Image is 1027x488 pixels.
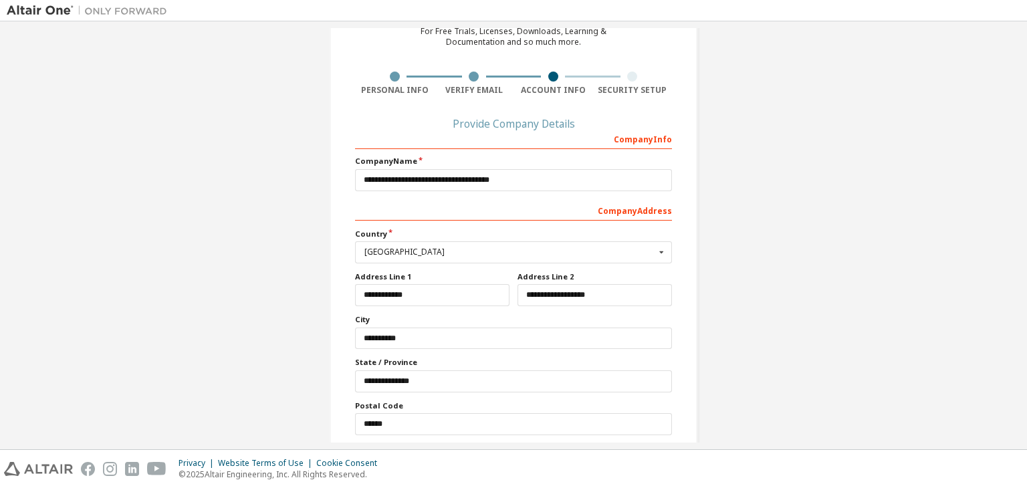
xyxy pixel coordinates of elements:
div: For Free Trials, Licenses, Downloads, Learning & Documentation and so much more. [421,26,606,47]
div: Company Info [355,128,672,149]
div: Cookie Consent [316,458,385,469]
label: City [355,314,672,325]
img: youtube.svg [147,462,166,476]
img: facebook.svg [81,462,95,476]
img: instagram.svg [103,462,117,476]
label: Company Name [355,156,672,166]
img: linkedin.svg [125,462,139,476]
div: Verify Email [435,85,514,96]
label: Postal Code [355,400,672,411]
label: Country [355,229,672,239]
div: Company Address [355,199,672,221]
label: Address Line 1 [355,271,509,282]
img: Altair One [7,4,174,17]
div: Personal Info [355,85,435,96]
p: © 2025 Altair Engineering, Inc. All Rights Reserved. [179,469,385,480]
div: Privacy [179,458,218,469]
div: [GEOGRAPHIC_DATA] [364,248,655,256]
div: Security Setup [593,85,673,96]
div: Provide Company Details [355,120,672,128]
img: altair_logo.svg [4,462,73,476]
div: Account Info [513,85,593,96]
div: Website Terms of Use [218,458,316,469]
label: State / Province [355,357,672,368]
label: Address Line 2 [518,271,672,282]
